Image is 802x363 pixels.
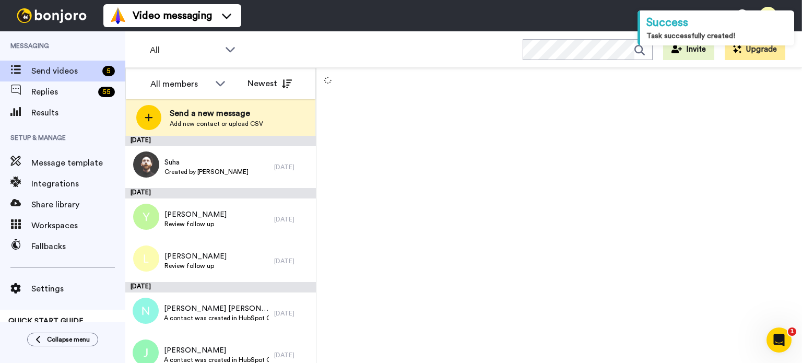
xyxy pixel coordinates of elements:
[31,157,125,169] span: Message template
[133,151,159,178] img: 52d0794e-b89e-4d97-bd31-61a2b4c1ca1d.jpg
[13,8,91,23] img: bj-logo-header-white.svg
[274,309,311,318] div: [DATE]
[31,219,125,232] span: Workspaces
[27,333,98,346] button: Collapse menu
[31,178,125,190] span: Integrations
[110,7,126,24] img: vm-color.svg
[31,283,125,295] span: Settings
[31,240,125,253] span: Fallbacks
[646,31,788,41] div: Task successfully created!
[164,314,269,322] span: A contact was created in HubSpot CRM
[164,262,227,270] span: Review follow up
[164,157,249,168] span: Suha
[31,198,125,211] span: Share library
[125,136,316,146] div: [DATE]
[164,303,269,314] span: [PERSON_NAME] [PERSON_NAME]
[725,39,785,60] button: Upgrade
[47,335,90,344] span: Collapse menu
[164,251,227,262] span: [PERSON_NAME]
[164,345,269,356] span: [PERSON_NAME]
[646,15,788,31] div: Success
[274,351,311,359] div: [DATE]
[766,327,792,353] iframe: Intercom live chat
[240,73,300,94] button: Newest
[8,318,84,325] span: QUICK START GUIDE
[133,204,159,230] img: y.png
[788,327,796,336] span: 1
[164,220,227,228] span: Review follow up
[150,44,220,56] span: All
[164,168,249,176] span: Created by [PERSON_NAME]
[125,188,316,198] div: [DATE]
[150,78,210,90] div: All members
[663,39,714,60] button: Invite
[133,245,159,272] img: l.png
[98,87,115,97] div: 55
[102,66,115,76] div: 5
[170,120,263,128] span: Add new contact or upload CSV
[164,209,227,220] span: [PERSON_NAME]
[125,282,316,292] div: [DATE]
[133,8,212,23] span: Video messaging
[274,257,311,265] div: [DATE]
[31,107,125,119] span: Results
[133,298,159,324] img: n.png
[274,215,311,224] div: [DATE]
[31,65,98,77] span: Send videos
[274,163,311,171] div: [DATE]
[31,86,94,98] span: Replies
[170,107,263,120] span: Send a new message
